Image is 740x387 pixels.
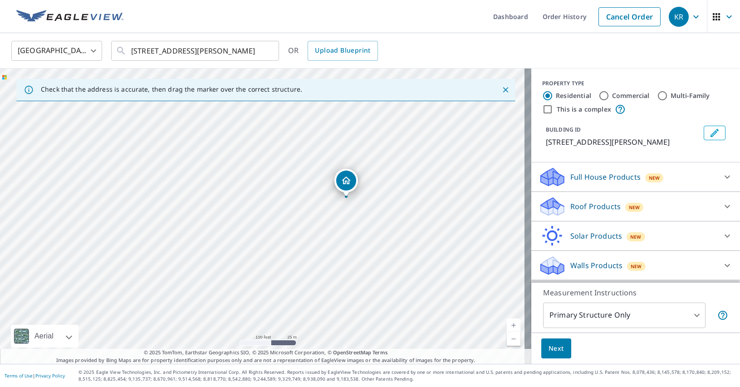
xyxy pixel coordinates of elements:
div: Aerial [32,325,56,348]
button: Close [500,84,511,96]
p: Walls Products [570,260,622,271]
p: Solar Products [570,230,622,241]
span: Upload Blueprint [315,45,370,56]
div: Solar ProductsNew [539,225,733,247]
a: OpenStreetMap [333,349,371,356]
a: Terms of Use [5,372,33,379]
div: [GEOGRAPHIC_DATA] [11,38,102,64]
p: Check that the address is accurate, then drag the marker over the correct structure. [41,85,302,93]
div: Roof ProductsNew [539,196,733,217]
span: New [631,263,642,270]
a: Terms [372,349,387,356]
div: Full House ProductsNew [539,166,733,188]
div: OR [288,41,378,61]
div: Aerial [11,325,78,348]
p: Roof Products [570,201,621,212]
span: New [649,174,660,181]
label: Residential [556,91,591,100]
a: Current Level 18, Zoom In [507,318,520,332]
button: Next [541,338,571,359]
p: BUILDING ID [546,126,581,133]
a: Privacy Policy [35,372,65,379]
div: Dropped pin, building 1, Residential property, 55 Wilbur St Lynbrook, NY 11563 [334,169,358,197]
div: Walls ProductsNew [539,255,733,276]
span: New [630,233,642,240]
span: Your report will include only the primary structure on the property. For example, a detached gara... [717,310,728,321]
label: Commercial [612,91,650,100]
p: © 2025 Eagle View Technologies, Inc. and Pictometry International Corp. All Rights Reserved. Repo... [78,369,735,382]
button: Edit building 1 [704,126,725,140]
span: Next [549,343,564,354]
a: Upload Blueprint [308,41,377,61]
span: New [629,204,640,211]
div: KR [669,7,689,27]
p: Measurement Instructions [543,287,728,298]
p: | [5,373,65,378]
label: Multi-Family [671,91,710,100]
a: Cancel Order [598,7,661,26]
div: Primary Structure Only [543,303,706,328]
p: Full House Products [570,171,641,182]
div: PROPERTY TYPE [542,79,729,88]
p: [STREET_ADDRESS][PERSON_NAME] [546,137,700,147]
label: This is a complex [557,105,611,114]
img: EV Logo [16,10,123,24]
input: Search by address or latitude-longitude [131,38,260,64]
a: Current Level 18, Zoom Out [507,332,520,346]
span: © 2025 TomTom, Earthstar Geographics SIO, © 2025 Microsoft Corporation, © [144,349,387,357]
